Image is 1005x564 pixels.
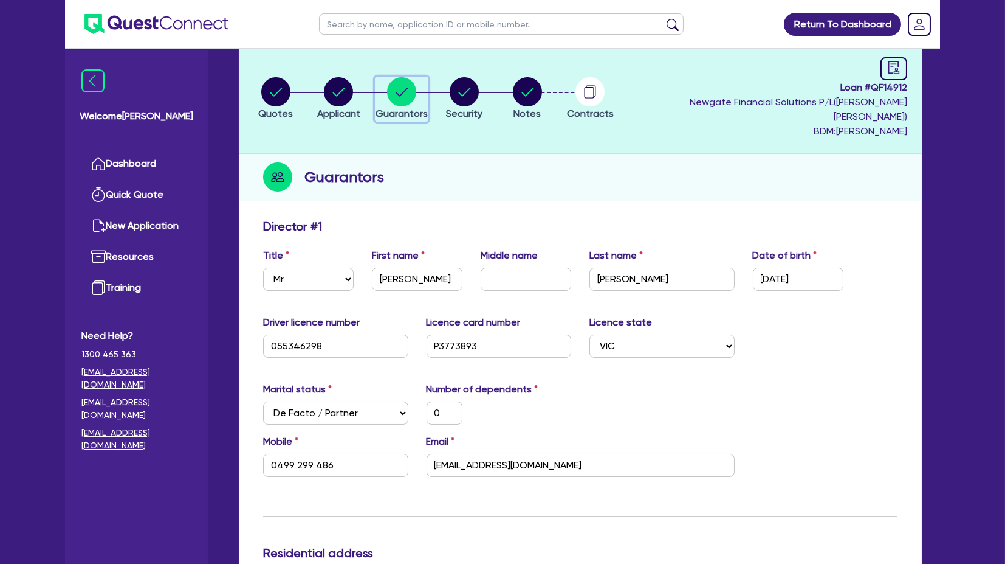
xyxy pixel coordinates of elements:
[625,124,907,139] span: BDM: [PERSON_NAME]
[481,248,538,263] label: Middle name
[372,248,425,263] label: First name
[319,13,684,35] input: Search by name, application ID or mobile number...
[513,108,541,119] span: Notes
[81,273,191,304] a: Training
[91,249,106,264] img: resources
[263,382,332,397] label: Marital status
[258,108,293,119] span: Quotes
[263,219,322,234] h3: Director # 1
[81,179,191,211] a: Quick Quote
[589,248,643,263] label: Last name
[427,315,521,330] label: Licence card number
[753,268,843,291] input: DD / MM / YYYY
[263,434,298,449] label: Mobile
[91,218,106,233] img: new-application
[91,280,106,295] img: training
[81,366,191,391] a: [EMAIL_ADDRESS][DOMAIN_NAME]
[567,108,614,119] span: Contracts
[84,14,228,34] img: quest-connect-logo-blue
[317,108,360,119] span: Applicant
[375,77,428,122] button: Guarantors
[263,248,289,263] label: Title
[81,329,191,343] span: Need Help?
[690,96,907,122] span: Newgate Financial Solutions P/L ( [PERSON_NAME] [PERSON_NAME] )
[263,315,360,330] label: Driver licence number
[91,187,106,202] img: quick-quote
[81,69,105,92] img: icon-menu-close
[81,348,191,361] span: 1300 465 363
[81,396,191,422] a: [EMAIL_ADDRESS][DOMAIN_NAME]
[376,108,428,119] span: Guarantors
[512,77,543,122] button: Notes
[80,109,193,124] span: Welcome [PERSON_NAME]
[753,248,817,263] label: Date of birth
[81,148,191,179] a: Dashboard
[566,77,614,122] button: Contracts
[81,426,191,452] a: [EMAIL_ADDRESS][DOMAIN_NAME]
[81,242,191,273] a: Resources
[427,382,538,397] label: Number of dependents
[427,434,455,449] label: Email
[446,108,482,119] span: Security
[304,166,384,188] h2: Guarantors
[263,162,292,192] img: step-icon
[81,211,191,242] a: New Application
[625,80,907,95] span: Loan # QF14912
[263,546,897,560] h3: Residential address
[589,315,652,330] label: Licence state
[258,77,293,122] button: Quotes
[317,77,361,122] button: Applicant
[445,77,483,122] button: Security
